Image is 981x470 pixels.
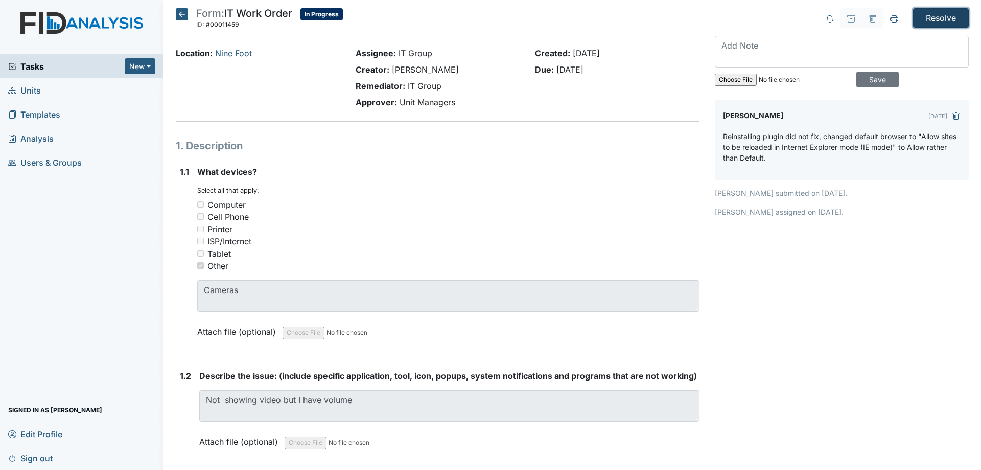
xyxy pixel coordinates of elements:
[535,64,554,75] strong: Due:
[197,250,204,257] input: Tablet
[556,64,583,75] span: [DATE]
[207,260,228,272] div: Other
[356,64,389,75] strong: Creator:
[300,8,343,20] span: In Progress
[207,248,231,260] div: Tablet
[197,187,259,194] small: Select all that apply:
[197,226,204,232] input: Printer
[196,8,292,31] div: IT Work Order
[8,402,102,418] span: Signed in as [PERSON_NAME]
[8,130,54,146] span: Analysis
[197,213,204,220] input: Cell Phone
[197,320,280,338] label: Attach file (optional)
[399,48,432,58] span: IT Group
[196,20,204,28] span: ID:
[199,430,282,448] label: Attach file (optional)
[723,131,961,163] p: Reinstalling plugin did not fix, changed default browser to "Allow sites to be reloaded in Intern...
[197,280,699,312] textarea: Cameras
[535,48,570,58] strong: Created:
[180,166,189,178] label: 1.1
[206,20,239,28] span: #00011459
[8,106,60,122] span: Templates
[176,138,699,153] h1: 1. Description
[715,188,969,198] p: [PERSON_NAME] submitted on [DATE].
[207,198,246,211] div: Computer
[196,7,224,19] span: Form:
[207,235,251,248] div: ISP/Internet
[8,154,82,170] span: Users & Groups
[356,81,405,91] strong: Remediator:
[913,8,969,28] input: Resolve
[573,48,600,58] span: [DATE]
[197,262,204,269] input: Other
[176,48,213,58] strong: Location:
[199,371,697,381] span: Describe the issue: (include specific application, tool, icon, popups, system notifications and p...
[356,97,397,107] strong: Approver:
[928,113,947,120] small: [DATE]
[199,390,699,422] textarea: Not showing video but I have volume
[8,450,53,466] span: Sign out
[356,48,396,58] strong: Assignee:
[392,64,459,75] span: [PERSON_NAME]
[180,370,191,382] label: 1.2
[715,207,969,217] p: [PERSON_NAME] assigned on [DATE].
[125,58,155,74] button: New
[856,72,899,87] input: Save
[408,81,441,91] span: IT Group
[197,167,257,177] span: What devices?
[8,426,62,442] span: Edit Profile
[8,82,41,98] span: Units
[215,48,252,58] a: Nine Foot
[207,211,249,223] div: Cell Phone
[197,201,204,208] input: Computer
[197,238,204,244] input: ISP/Internet
[400,97,455,107] span: Unit Managers
[207,223,232,235] div: Printer
[8,60,125,73] a: Tasks
[723,108,783,123] label: [PERSON_NAME]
